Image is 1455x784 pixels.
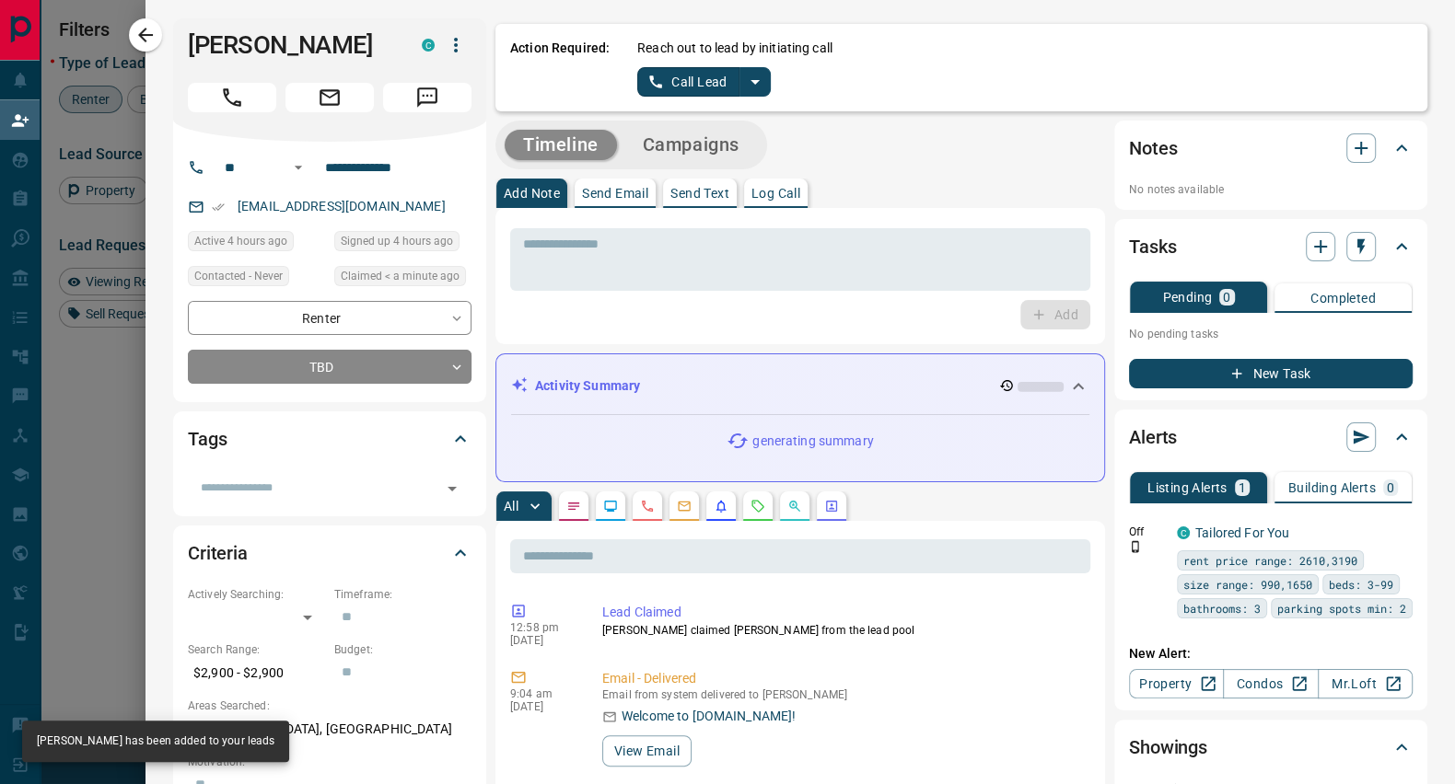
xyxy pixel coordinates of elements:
[637,39,832,58] p: Reach out to lead by initiating call
[1129,320,1413,348] p: No pending tasks
[287,156,309,179] button: Open
[1129,732,1207,762] h2: Showings
[285,83,374,112] span: Email
[439,476,465,502] button: Open
[1129,422,1177,452] h2: Alerts
[1183,599,1261,617] span: bathrooms: 3
[1183,551,1357,570] span: rent price range: 2610,3190
[194,232,287,250] span: Active 4 hours ago
[334,266,471,292] div: Mon Aug 18 2025
[188,714,471,744] p: [GEOGRAPHIC_DATA], [GEOGRAPHIC_DATA]
[1195,525,1289,540] a: Tailored For You
[1129,232,1176,261] h2: Tasks
[1183,575,1312,594] span: size range: 990,1650
[602,669,1083,688] p: Email - Delivered
[188,350,471,384] div: TBD
[1129,725,1413,769] div: Showings
[1329,575,1393,594] span: beds: 3-99
[677,499,692,513] svg: Emails
[194,267,283,285] span: Contacted - Never
[640,499,655,513] svg: Calls
[602,622,1083,639] p: [PERSON_NAME] claimed [PERSON_NAME] from the lead pool
[188,698,471,714] p: Areas Searched:
[752,432,873,451] p: generating summary
[510,700,575,713] p: [DATE]
[1129,415,1413,459] div: Alerts
[602,735,692,767] button: View Email
[622,707,796,726] p: Welcome to [DOMAIN_NAME]!
[188,231,325,257] div: Mon Aug 18 2025
[1162,291,1212,304] p: Pending
[188,754,471,770] p: Motivation:
[1129,669,1224,698] a: Property
[510,39,610,97] p: Action Required:
[37,726,274,756] div: [PERSON_NAME] has been added to your leads
[1129,225,1413,269] div: Tasks
[1129,540,1142,553] svg: Push Notification Only
[334,231,471,257] div: Mon Aug 18 2025
[504,500,518,513] p: All
[1387,481,1394,494] p: 0
[637,67,771,97] div: split button
[188,586,325,603] p: Actively Searching:
[1129,524,1166,540] p: Off
[510,687,575,700] p: 9:04 am
[188,538,248,568] h2: Criteria
[188,531,471,575] div: Criteria
[602,688,1083,701] p: Email from system delivered to [PERSON_NAME]
[1223,669,1318,698] a: Condos
[582,187,648,200] p: Send Email
[511,369,1089,403] div: Activity Summary
[212,201,225,213] svg: Email Verified
[1310,292,1376,305] p: Completed
[188,83,276,112] span: Call
[383,83,471,112] span: Message
[1129,133,1177,163] h2: Notes
[510,634,575,647] p: [DATE]
[1129,359,1413,388] button: New Task
[535,376,640,396] p: Activity Summary
[1147,481,1228,494] p: Listing Alerts
[603,499,618,513] svg: Lead Browsing Activity
[624,130,758,160] button: Campaigns
[188,30,394,60] h1: [PERSON_NAME]
[188,301,471,335] div: Renter
[422,39,435,52] div: condos.ca
[504,187,560,200] p: Add Note
[751,187,800,200] p: Log Call
[334,586,471,603] p: Timeframe:
[1177,526,1190,539] div: condos.ca
[238,199,446,213] a: [EMAIL_ADDRESS][DOMAIN_NAME]
[714,499,728,513] svg: Listing Alerts
[1129,181,1413,198] p: No notes available
[341,232,453,250] span: Signed up 4 hours ago
[602,603,1083,622] p: Lead Claimed
[334,641,471,658] p: Budget:
[1129,126,1413,170] div: Notes
[1288,481,1376,494] p: Building Alerts
[824,499,839,513] svg: Agent Actions
[566,499,581,513] svg: Notes
[188,641,325,658] p: Search Range:
[1129,644,1413,663] p: New Alert:
[341,267,460,285] span: Claimed < a minute ago
[505,130,617,160] button: Timeline
[751,499,765,513] svg: Requests
[1223,291,1230,304] p: 0
[188,424,227,454] h2: Tags
[188,658,325,688] p: $2,900 - $2,900
[1239,481,1246,494] p: 1
[188,417,471,461] div: Tags
[637,67,739,97] button: Call Lead
[1318,669,1413,698] a: Mr.Loft
[787,499,802,513] svg: Opportunities
[510,621,575,634] p: 12:58 pm
[670,187,729,200] p: Send Text
[1277,599,1406,617] span: parking spots min: 2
